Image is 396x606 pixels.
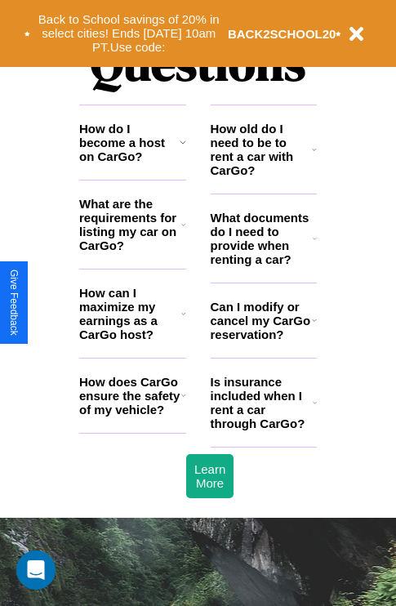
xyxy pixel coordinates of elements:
h3: How does CarGo ensure the safety of my vehicle? [79,375,181,417]
h3: What documents do I need to provide when renting a car? [211,211,314,266]
h3: How old do I need to be to rent a car with CarGo? [211,122,313,177]
h3: What are the requirements for listing my car on CarGo? [79,197,181,252]
h3: How can I maximize my earnings as a CarGo host? [79,286,181,341]
button: Learn More [186,454,234,498]
div: Open Intercom Messenger [16,550,56,590]
div: Give Feedback [8,270,20,336]
h3: How do I become a host on CarGo? [79,122,180,163]
button: Back to School savings of 20% in select cities! Ends [DATE] 10am PT.Use code: [30,8,228,59]
b: BACK2SCHOOL20 [228,27,336,41]
h3: Can I modify or cancel my CarGo reservation? [211,300,312,341]
h3: Is insurance included when I rent a car through CarGo? [211,375,313,430]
